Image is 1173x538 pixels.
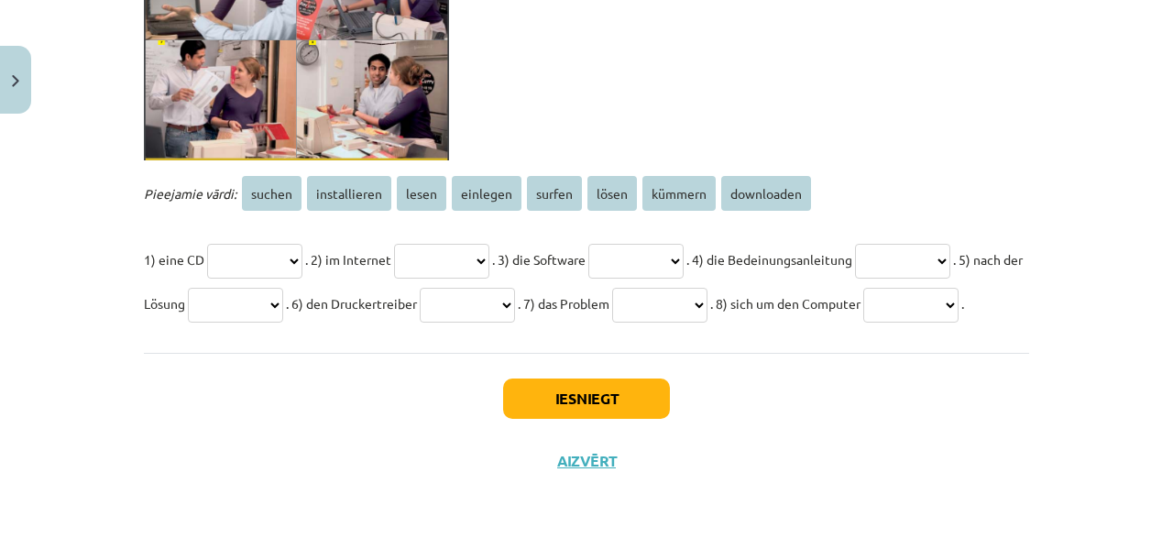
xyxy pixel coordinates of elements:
span: Pieejamie vārdi: [144,185,236,202]
span: installieren [307,176,391,211]
span: . 5) nach der Lösung [144,251,1023,312]
span: . 3) die Software [492,251,586,268]
span: . 7) das Problem [518,295,609,312]
span: lesen [397,176,446,211]
span: kümmern [642,176,716,211]
span: einlegen [452,176,521,211]
span: lösen [587,176,637,211]
button: Aizvērt [552,452,621,470]
span: surfen [527,176,582,211]
span: . 8) sich um den Computer [710,295,861,312]
span: 1) eine CD [144,251,204,268]
span: downloaden [721,176,811,211]
span: . 2) im Internet [305,251,391,268]
img: icon-close-lesson-0947bae3869378f0d4975bcd49f059093ad1ed9edebbc8119c70593378902aed.svg [12,75,19,87]
span: . 4) die Bedeinungsanleitung [686,251,852,268]
span: . 6) den Druckertreiber [286,295,417,312]
button: Iesniegt [503,379,670,419]
span: suchen [242,176,301,211]
span: . [961,295,964,312]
